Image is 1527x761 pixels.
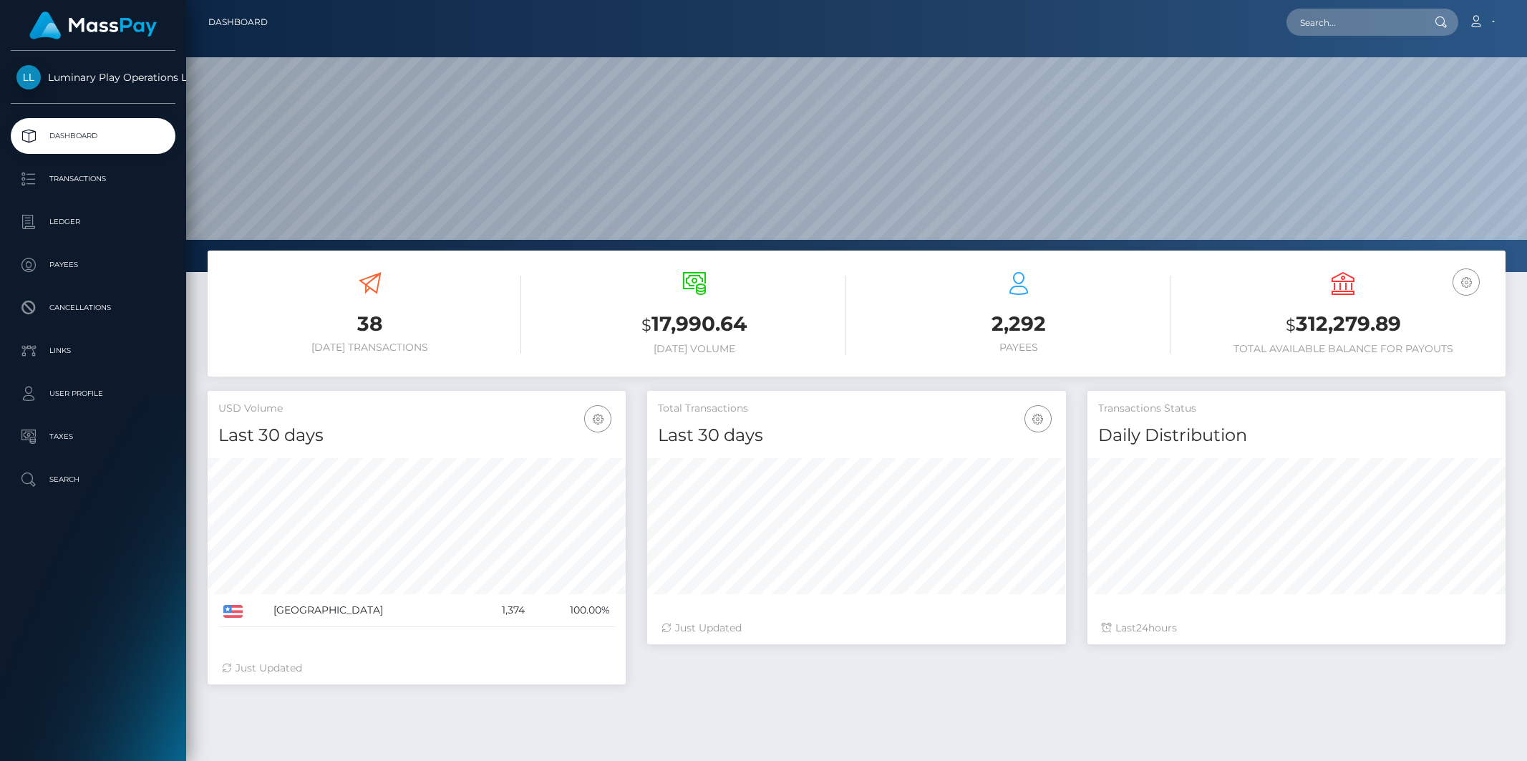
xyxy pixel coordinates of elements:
p: Taxes [16,426,170,447]
a: Dashboard [11,118,175,154]
td: 1,374 [473,594,530,627]
h4: Daily Distribution [1098,423,1495,448]
a: Links [11,333,175,369]
h6: Total Available Balance for Payouts [1192,343,1495,355]
h6: Payees [868,341,1170,354]
p: Transactions [16,168,170,190]
p: Ledger [16,211,170,233]
p: Links [16,340,170,362]
img: Luminary Play Operations Limited [16,65,41,89]
h3: 38 [218,310,521,338]
input: Search... [1286,9,1421,36]
a: Ledger [11,204,175,240]
td: 100.00% [530,594,616,627]
span: 24 [1136,621,1148,634]
a: Cancellations [11,290,175,326]
h5: Transactions Status [1098,402,1495,416]
h5: USD Volume [218,402,615,416]
h4: Last 30 days [218,423,615,448]
p: User Profile [16,383,170,404]
h5: Total Transactions [658,402,1055,416]
a: Transactions [11,161,175,197]
div: Just Updated [661,621,1051,636]
div: Last hours [1102,621,1491,636]
h3: 17,990.64 [543,310,845,339]
h3: 2,292 [868,310,1170,338]
div: Just Updated [222,661,611,676]
p: Cancellations [16,297,170,319]
a: Dashboard [208,7,268,37]
a: Taxes [11,419,175,455]
h4: Last 30 days [658,423,1055,448]
h6: [DATE] Transactions [218,341,521,354]
a: User Profile [11,376,175,412]
small: $ [1286,315,1296,335]
img: MassPay Logo [29,11,157,39]
small: $ [641,315,651,335]
p: Search [16,469,170,490]
p: Payees [16,254,170,276]
p: Dashboard [16,125,170,147]
a: Payees [11,247,175,283]
img: US.png [223,605,243,618]
h6: [DATE] Volume [543,343,845,355]
span: Luminary Play Operations Limited [11,71,175,84]
h3: 312,279.89 [1192,310,1495,339]
td: [GEOGRAPHIC_DATA] [268,594,473,627]
a: Search [11,462,175,498]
